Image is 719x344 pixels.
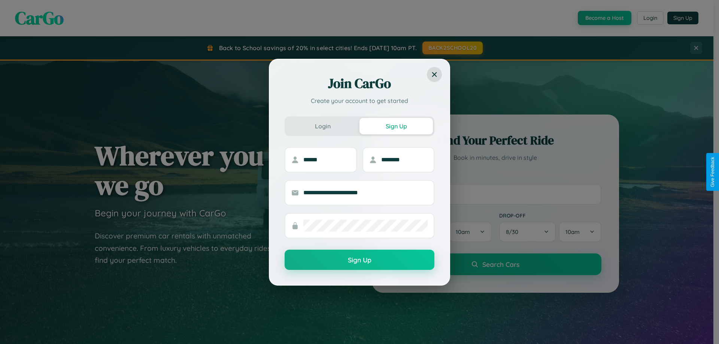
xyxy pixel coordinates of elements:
div: Give Feedback [710,157,715,187]
h2: Join CarGo [285,74,434,92]
button: Login [286,118,359,134]
button: Sign Up [285,250,434,270]
button: Sign Up [359,118,433,134]
p: Create your account to get started [285,96,434,105]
